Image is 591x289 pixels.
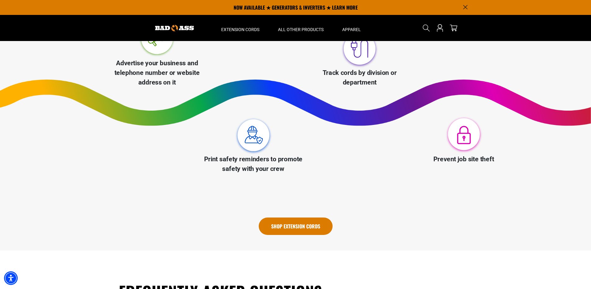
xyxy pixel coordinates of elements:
a: cart [449,24,459,32]
span: Extension Cords [221,27,259,32]
p: Prevent job site theft [413,154,514,164]
a: Open this option [435,15,445,41]
div: Accessibility Menu [4,271,18,285]
span: Apparel [342,27,361,32]
img: Track [340,30,379,68]
img: Prevent [445,116,483,155]
summary: Search [421,23,431,33]
img: Print [234,116,273,155]
p: Advertise your business and telephone number or website address on it [107,58,208,88]
summary: Extension Cords [212,15,269,41]
summary: All Other Products [269,15,333,41]
span: All Other Products [278,27,324,32]
summary: Apparel [333,15,370,41]
a: Shop Extension Cords [259,218,333,235]
p: Track cords by division or department [309,68,410,87]
p: Print safety reminders to promote safety with your crew [203,154,304,174]
img: Bad Ass Extension Cords [155,25,194,31]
